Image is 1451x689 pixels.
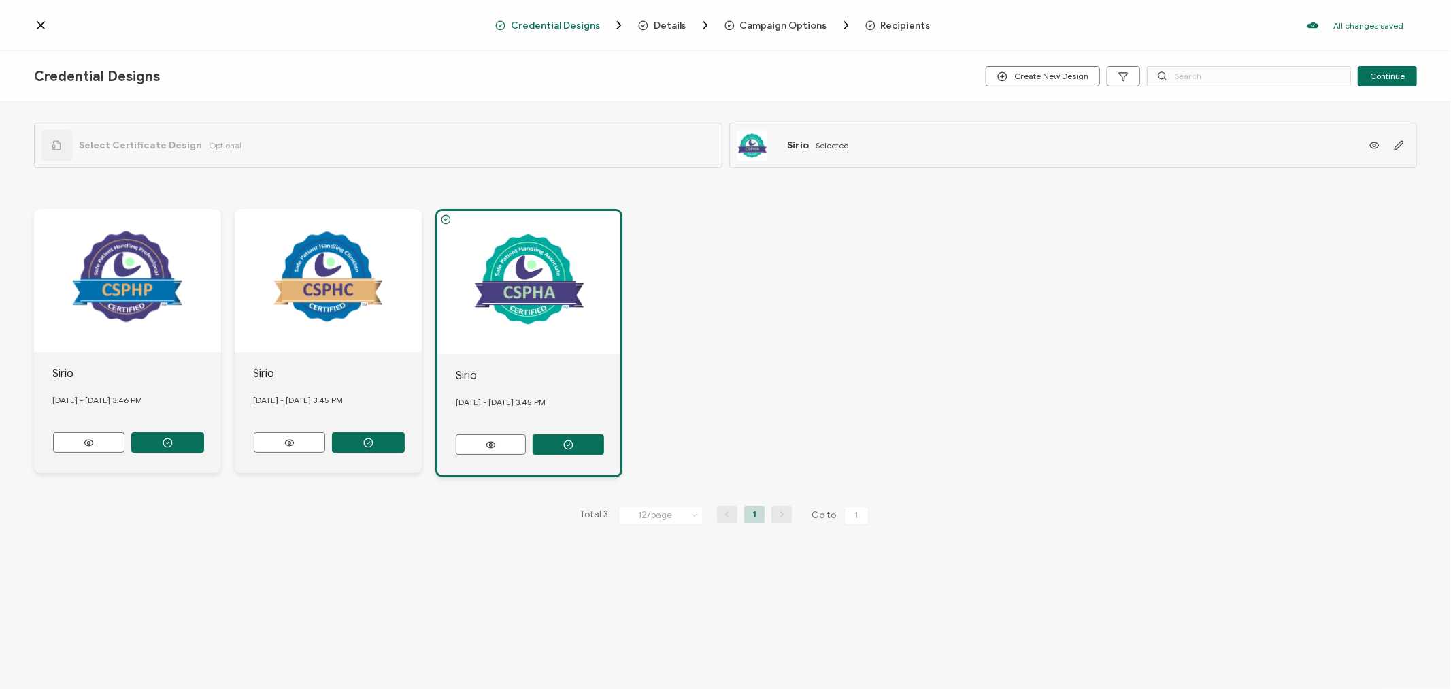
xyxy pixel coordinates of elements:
[1333,20,1403,31] p: All changes saved
[816,140,850,150] span: Selected
[53,382,222,419] div: [DATE] - [DATE] 3.46 PM
[1147,66,1351,86] input: Search
[724,18,853,32] span: Campaign Options
[53,366,222,382] div: Sirio
[456,384,620,421] div: [DATE] - [DATE] 3.45 PM
[511,20,600,31] span: Credential Designs
[495,18,956,32] div: Breadcrumb
[209,140,241,150] span: Optional
[997,71,1088,82] span: Create New Design
[881,20,931,31] span: Recipients
[79,140,202,151] span: Select Certificate Design
[456,368,620,384] div: Sirio
[34,68,160,85] span: Credential Designs
[638,18,712,32] span: Details
[1383,624,1451,689] iframe: Chat Widget
[812,506,871,525] span: Go to
[865,20,931,31] span: Recipients
[744,506,765,523] li: 1
[580,506,608,525] span: Total 3
[654,20,686,31] span: Details
[618,507,703,525] input: Select
[986,66,1100,86] button: Create New Design
[740,20,827,31] span: Campaign Options
[1370,72,1405,80] span: Continue
[254,366,422,382] div: Sirio
[788,140,810,151] span: Sirio
[495,18,626,32] span: Credential Designs
[1358,66,1417,86] button: Continue
[254,382,422,419] div: [DATE] - [DATE] 3.45 PM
